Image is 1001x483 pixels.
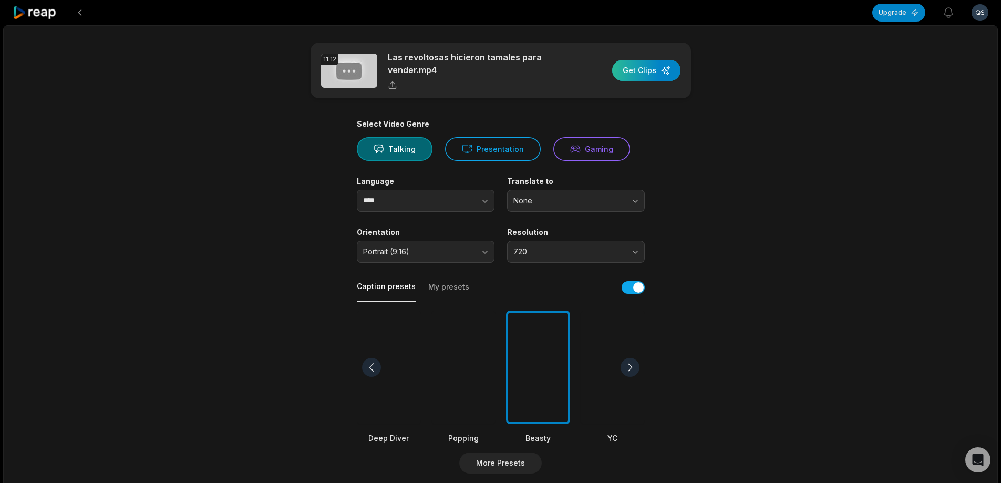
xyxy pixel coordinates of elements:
button: Gaming [553,137,630,161]
span: 720 [513,247,624,256]
button: Talking [357,137,432,161]
div: Popping [431,433,496,444]
p: Las revoltosas hicieron tamales para vender.mp4 [388,51,569,76]
button: More Presets [459,453,542,474]
div: YC [581,433,645,444]
div: Open Intercom Messenger [965,447,990,472]
label: Translate to [507,177,645,186]
label: Language [357,177,494,186]
div: Beasty [506,433,570,444]
span: None [513,196,624,205]
label: Resolution [507,228,645,237]
button: Upgrade [872,4,925,22]
button: 720 [507,241,645,263]
label: Orientation [357,228,494,237]
div: Select Video Genre [357,119,645,129]
button: Caption presets [357,281,416,302]
span: Portrait (9:16) [363,247,473,256]
button: Presentation [445,137,541,161]
button: Get Clips [612,60,680,81]
button: My presets [428,282,469,302]
button: None [507,190,645,212]
div: Deep Diver [357,433,421,444]
button: Portrait (9:16) [357,241,494,263]
div: 11:12 [321,54,338,65]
